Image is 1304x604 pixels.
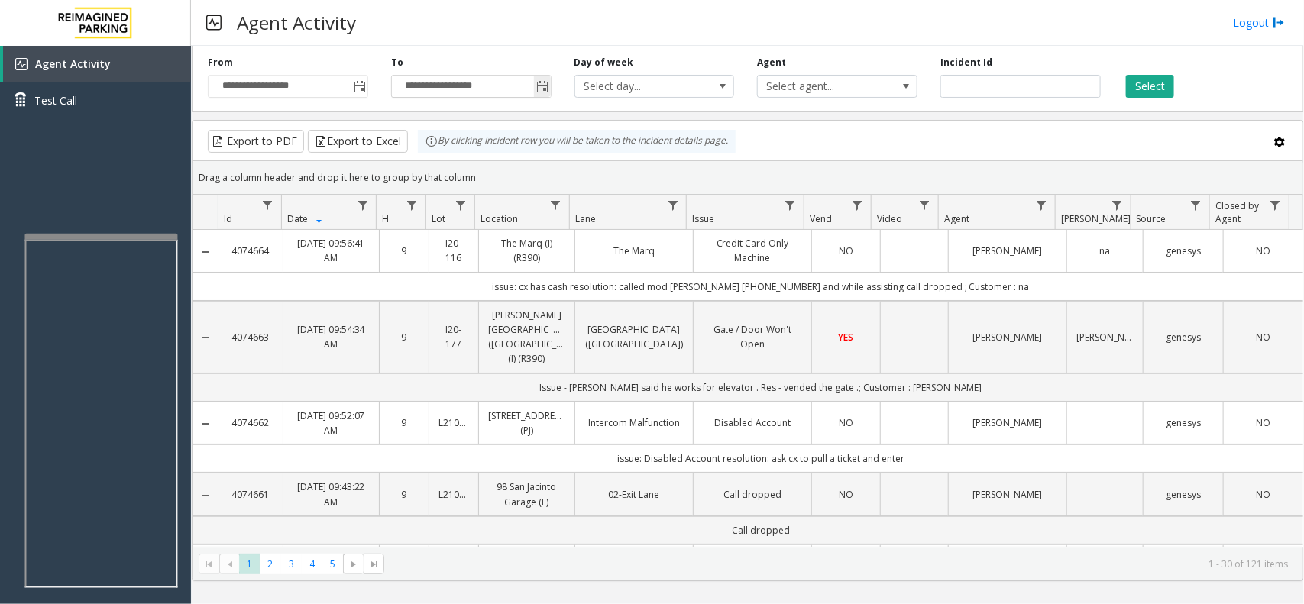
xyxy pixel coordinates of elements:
[432,212,445,225] span: Lot
[944,212,969,225] span: Agent
[545,195,566,215] a: Location Filter Menu
[218,273,1303,301] td: issue: cx has cash resolution: called mod [PERSON_NAME] [PHONE_NUMBER] and while assisting call d...
[1153,330,1214,344] a: genesys
[1256,488,1270,501] span: NO
[1256,244,1270,257] span: NO
[488,236,565,265] a: The Marq (I) (R390)
[193,489,218,502] a: Collapse Details
[257,195,278,215] a: Id Filter Menu
[438,322,469,351] a: I20-177
[584,487,684,502] a: 02-Exit Lane
[438,487,469,502] a: L21065900
[351,76,367,97] span: Toggle popup
[1233,330,1294,344] a: NO
[218,516,1303,544] td: Call dropped
[662,195,683,215] a: Lane Filter Menu
[287,212,308,225] span: Date
[193,331,218,344] a: Collapse Details
[193,418,218,430] a: Collapse Details
[281,554,302,574] span: Page 3
[218,444,1303,473] td: issue: Disabled Account resolution: ask cx to pull a ticket and enter
[1233,244,1294,258] a: NO
[839,244,853,257] span: NO
[1233,487,1294,502] a: NO
[488,480,565,509] a: 98 San Jacinto Garage (L)
[229,4,364,41] h3: Agent Activity
[193,246,218,258] a: Collapse Details
[224,212,232,225] span: Id
[15,58,28,70] img: 'icon'
[839,331,854,344] span: YES
[228,415,273,430] a: 4074662
[228,244,273,258] a: 4074664
[488,409,565,438] a: [STREET_ADDRESS](PJ)
[1153,487,1214,502] a: genesys
[1107,195,1128,215] a: Parker Filter Menu
[260,554,280,574] span: Page 2
[322,554,343,574] span: Page 5
[1256,416,1270,429] span: NO
[534,76,551,97] span: Toggle popup
[401,195,422,215] a: H Filter Menu
[810,212,832,225] span: Vend
[239,554,260,574] span: Page 1
[958,330,1057,344] a: [PERSON_NAME]
[193,195,1303,547] div: Data table
[821,487,870,502] a: NO
[193,164,1303,191] div: Drag a column header and drop it here to group by that column
[391,56,403,69] label: To
[389,487,419,502] a: 9
[1215,199,1259,225] span: Closed by Agent
[418,130,736,153] div: By clicking Incident row you will be taken to the incident details page.
[352,195,373,215] a: Date Filter Menu
[293,322,370,351] a: [DATE] 09:54:34 AM
[488,308,565,367] a: [PERSON_NAME][GEOGRAPHIC_DATA] ([GEOGRAPHIC_DATA]) (I) (R390)
[703,487,802,502] a: Call dropped
[780,195,801,215] a: Issue Filter Menu
[302,554,322,574] span: Page 4
[1031,195,1052,215] a: Agent Filter Menu
[758,76,885,97] span: Select agent...
[584,415,684,430] a: Intercom Malfunction
[847,195,868,215] a: Vend Filter Menu
[574,56,634,69] label: Day of week
[584,322,684,351] a: [GEOGRAPHIC_DATA] ([GEOGRAPHIC_DATA])
[1233,15,1285,31] a: Logout
[343,554,364,575] span: Go to the next page
[839,488,853,501] span: NO
[348,558,360,570] span: Go to the next page
[293,480,370,509] a: [DATE] 09:43:22 AM
[438,236,469,265] a: I20-116
[584,244,684,258] a: The Marq
[703,415,802,430] a: Disabled Account
[293,236,370,265] a: [DATE] 09:56:41 AM
[1153,244,1214,258] a: genesys
[1273,15,1285,31] img: logout
[308,130,408,153] button: Export to Excel
[389,415,419,430] a: 9
[208,130,304,153] button: Export to PDF
[1265,195,1286,215] a: Closed by Agent Filter Menu
[1256,331,1270,344] span: NO
[575,76,702,97] span: Select day...
[206,4,222,41] img: pageIcon
[1233,415,1294,430] a: NO
[389,244,419,258] a: 9
[1126,75,1174,98] button: Select
[757,56,786,69] label: Agent
[293,409,370,438] a: [DATE] 09:52:07 AM
[228,330,273,344] a: 4074663
[383,212,390,225] span: H
[940,56,992,69] label: Incident Id
[1076,244,1134,258] a: na
[1137,212,1166,225] span: Source
[35,57,111,71] span: Agent Activity
[218,373,1303,402] td: Issue - [PERSON_NAME] said he works for elevator . Res - vended the gate .; Customer : [PERSON_NAME]
[313,213,325,225] span: Sortable
[821,330,870,344] a: YES
[877,212,902,225] span: Video
[3,46,191,82] a: Agent Activity
[451,195,471,215] a: Lot Filter Menu
[839,416,853,429] span: NO
[693,212,715,225] span: Issue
